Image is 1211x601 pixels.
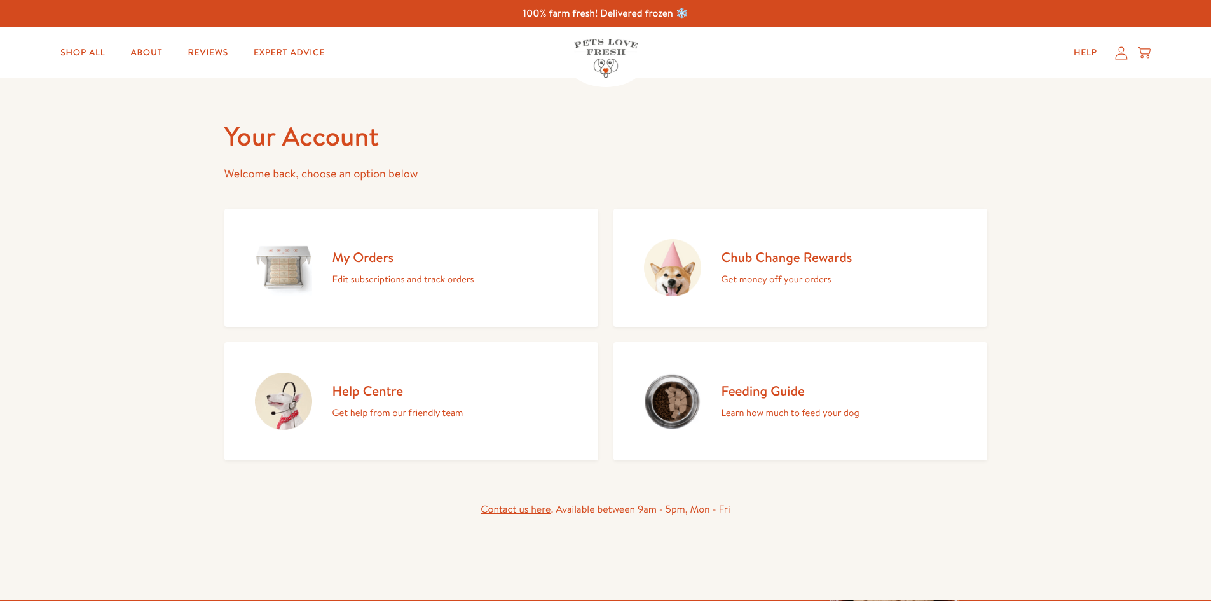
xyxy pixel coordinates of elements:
[481,502,551,516] a: Contact us here
[50,40,115,66] a: Shop All
[574,39,638,78] img: Pets Love Fresh
[224,164,987,184] p: Welcome back, choose an option below
[613,342,987,460] a: Feeding Guide Learn how much to feed your dog
[224,501,987,518] div: . Available between 9am - 5pm, Mon - Fri
[178,40,238,66] a: Reviews
[224,119,987,154] h1: Your Account
[722,271,852,287] p: Get money off your orders
[332,271,474,287] p: Edit subscriptions and track orders
[722,404,859,421] p: Learn how much to feed your dog
[224,209,598,327] a: My Orders Edit subscriptions and track orders
[332,382,463,399] h2: Help Centre
[243,40,335,66] a: Expert Advice
[332,404,463,421] p: Get help from our friendly team
[1064,40,1107,66] a: Help
[332,249,474,266] h2: My Orders
[613,209,987,327] a: Chub Change Rewards Get money off your orders
[722,382,859,399] h2: Feeding Guide
[722,249,852,266] h2: Chub Change Rewards
[120,40,172,66] a: About
[224,342,598,460] a: Help Centre Get help from our friendly team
